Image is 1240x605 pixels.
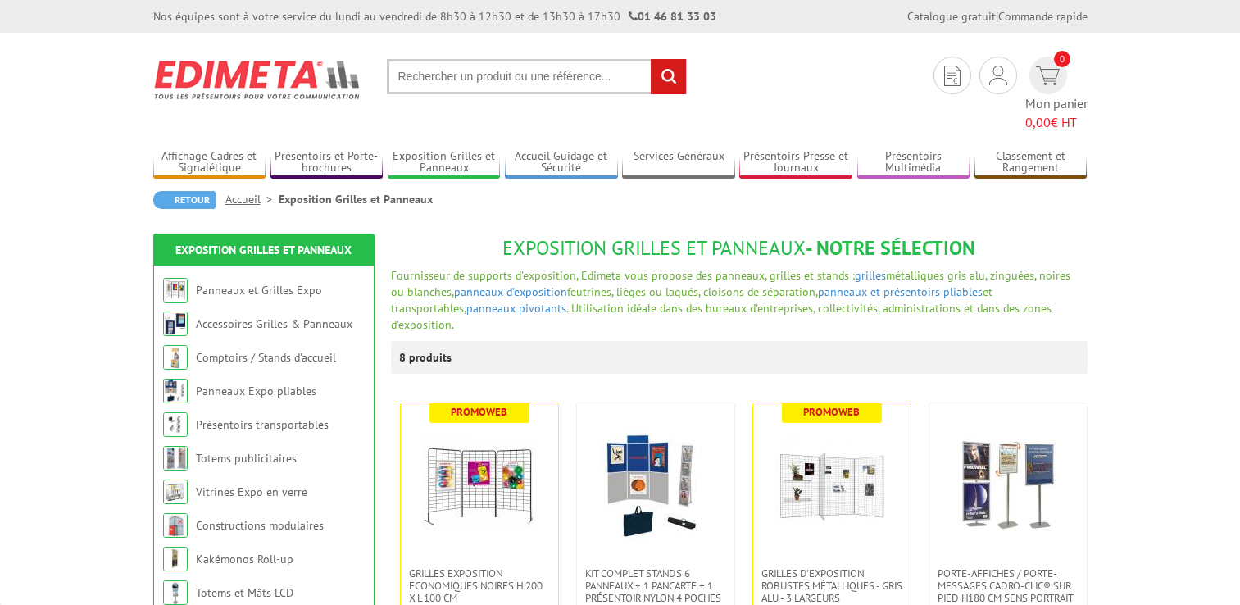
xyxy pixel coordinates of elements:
[505,149,618,176] a: Accueil Guidage et Sécurité
[502,235,806,261] span: Exposition Grilles et Panneaux
[907,9,996,24] a: Catalogue gratuit
[225,192,279,207] a: Accueil
[944,66,961,86] img: devis rapide
[196,417,329,432] a: Présentoirs transportables
[196,484,307,499] a: Vitrines Expo en verre
[857,149,970,176] a: Présentoirs Multimédia
[399,341,461,374] p: 8 produits
[196,316,352,331] a: Accessoires Grilles & Panneaux
[651,59,686,94] input: rechercher
[387,59,687,94] input: Rechercher un produit ou une référence...
[163,412,188,437] img: Présentoirs transportables
[196,518,324,533] a: Constructions modulaires
[951,428,1065,543] img: Porte-affiches / Porte-messages Cadro-Clic® sur pied H180 cm sens portrait ou paysage
[163,480,188,504] img: Vitrines Expo en verre
[1025,57,1088,132] a: devis rapide 0 Mon panier 0,00€ HT
[774,428,889,543] img: Grilles d'exposition robustes métalliques - gris alu - 3 largeurs 70-100-120 cm
[422,428,537,543] img: Grilles Exposition Economiques Noires H 200 x L 100 cm
[163,547,188,571] img: Kakémonos Roll-up
[401,567,558,604] a: Grilles Exposition Economiques Noires H 200 x L 100 cm
[196,552,293,566] a: Kakémonos Roll-up
[1025,113,1088,132] span: € HT
[391,268,1070,332] font: Fournisseur de supports d'exposition, Edimeta vous propose des panneaux, grilles et stands : méta...
[163,446,188,471] img: Totems publicitaires
[153,49,362,110] img: Edimeta
[196,350,336,365] a: Comptoirs / Stands d'accueil
[270,149,384,176] a: Présentoirs et Porte-brochures
[196,384,316,398] a: Panneaux Expo pliables
[163,580,188,605] img: Totems et Mâts LCD
[803,405,860,419] b: Promoweb
[409,567,550,604] span: Grilles Exposition Economiques Noires H 200 x L 100 cm
[1025,94,1088,132] span: Mon panier
[153,191,216,209] a: Retour
[163,379,188,403] img: Panneaux Expo pliables
[739,149,852,176] a: Présentoirs Presse et Journaux
[998,9,1088,24] a: Commande rapide
[855,268,886,283] a: grilles
[598,428,713,543] img: Kit complet stands 6 panneaux + 1 pancarte + 1 présentoir nylon 4 poches + sacs de transports
[989,66,1007,85] img: devis rapide
[907,8,1088,25] div: |
[196,283,322,298] a: Panneaux et Grilles Expo
[454,284,567,299] a: panneaux d'exposition
[175,243,352,257] a: Exposition Grilles et Panneaux
[196,451,297,466] a: Totems publicitaires
[1054,51,1070,67] span: 0
[629,9,716,24] strong: 01 46 81 33 03
[388,149,501,176] a: Exposition Grilles et Panneaux
[391,238,1088,259] h1: - NOTRE SÉLECTION
[163,278,188,302] img: Panneaux et Grilles Expo
[974,149,1088,176] a: Classement et Rangement
[163,312,188,336] img: Accessoires Grilles & Panneaux
[1025,114,1051,130] span: 0,00
[196,585,293,600] a: Totems et Mâts LCD
[466,301,566,316] a: panneaux pivotants
[1036,66,1060,85] img: devis rapide
[279,191,433,207] li: Exposition Grilles et Panneaux
[153,149,266,176] a: Affichage Cadres et Signalétique
[622,149,735,176] a: Services Généraux
[163,345,188,370] img: Comptoirs / Stands d'accueil
[163,513,188,538] img: Constructions modulaires
[451,405,507,419] b: Promoweb
[153,8,716,25] div: Nos équipes sont à votre service du lundi au vendredi de 8h30 à 12h30 et de 13h30 à 17h30
[818,284,983,299] a: panneaux et présentoirs pliables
